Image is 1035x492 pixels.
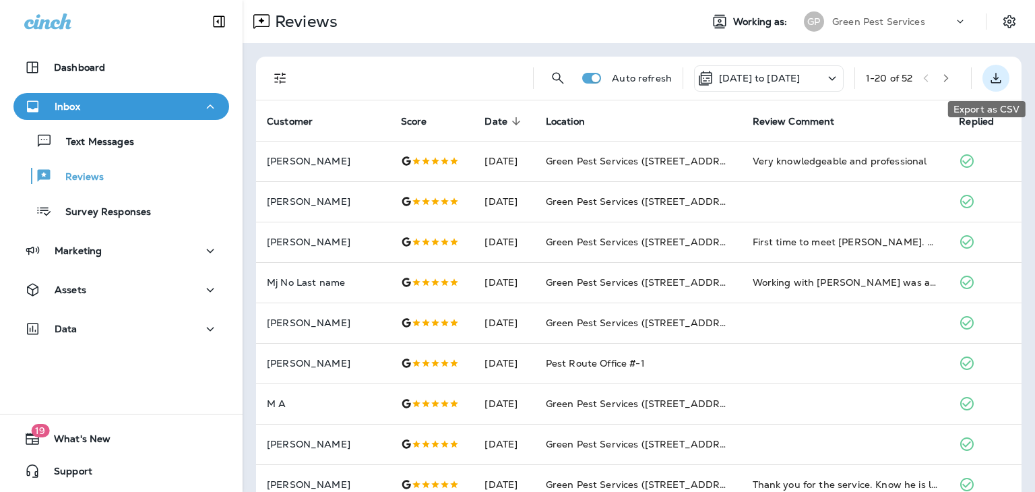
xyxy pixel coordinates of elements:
button: Text Messages [13,127,229,155]
span: Customer [267,116,313,127]
td: [DATE] [474,383,534,424]
p: Auto refresh [612,73,672,84]
p: Mj No Last name [267,277,379,288]
span: Green Pest Services ([STREET_ADDRESS]) [546,317,745,329]
button: Filters [267,65,294,92]
p: [PERSON_NAME] [267,317,379,328]
button: Collapse Sidebar [200,8,238,35]
span: Green Pest Services ([STREET_ADDRESS]) [546,276,745,288]
td: [DATE] [474,181,534,222]
button: Search Reviews [544,65,571,92]
td: [DATE] [474,424,534,464]
td: [DATE] [474,262,534,303]
span: Location [546,115,602,127]
div: GP [804,11,824,32]
span: Pest Route Office #-1 [546,357,645,369]
p: Green Pest Services [832,16,925,27]
td: [DATE] [474,222,534,262]
p: Dashboard [54,62,105,73]
p: M A [267,398,379,409]
p: Text Messages [53,136,134,149]
td: [DATE] [474,303,534,343]
div: Working with Kai was a delight. He was very thorough, knowledgeable and professional. He put on s... [753,276,938,289]
button: Data [13,315,229,342]
span: Score [401,116,427,127]
button: Marketing [13,237,229,264]
p: [PERSON_NAME] [267,237,379,247]
span: Date [484,115,525,127]
p: Reviews [52,171,104,184]
span: Green Pest Services ([STREET_ADDRESS]) [546,479,745,491]
p: [PERSON_NAME] [267,479,379,490]
button: Settings [997,9,1022,34]
div: Very knowledgeable and professional [753,154,938,168]
span: What's New [40,433,111,450]
span: Review Comment [753,116,835,127]
span: Replied [959,115,1011,127]
button: Inbox [13,93,229,120]
span: Score [401,115,445,127]
span: 19 [31,424,49,437]
p: Survey Responses [52,206,151,219]
p: [PERSON_NAME] [267,439,379,450]
span: Green Pest Services ([STREET_ADDRESS]) [546,398,745,410]
span: Customer [267,115,330,127]
span: Green Pest Services ([STREET_ADDRESS]) [546,438,745,450]
p: [PERSON_NAME] [267,358,379,369]
button: Export as CSV [982,65,1009,92]
button: Reviews [13,162,229,190]
td: [DATE] [474,141,534,181]
p: Data [55,324,77,334]
p: Inbox [55,101,80,112]
button: Dashboard [13,54,229,81]
p: Reviews [270,11,338,32]
span: Date [484,116,507,127]
span: Green Pest Services ([STREET_ADDRESS]) [546,236,745,248]
p: [PERSON_NAME] [267,156,379,166]
span: Working as: [733,16,790,28]
p: Assets [55,284,86,295]
button: Assets [13,276,229,303]
div: 1 - 20 of 52 [866,73,912,84]
button: Support [13,458,229,485]
button: 19What's New [13,425,229,452]
div: First time to meet Chris. He was extremely thorough with his examination. I found him to be very ... [753,235,938,249]
button: Survey Responses [13,197,229,225]
span: Location [546,116,585,127]
p: [PERSON_NAME] [267,196,379,207]
p: Marketing [55,245,102,256]
td: [DATE] [474,343,534,383]
div: Export as CSV [948,101,1026,117]
span: Support [40,466,92,482]
span: Green Pest Services ([STREET_ADDRESS]) [546,195,745,208]
div: Thank you for the service. Know he is leaving the company and moving! He did such a wonderful job... [753,478,938,491]
p: [DATE] to [DATE] [719,73,800,84]
span: Green Pest Services ([STREET_ADDRESS][PERSON_NAME]) [546,155,829,167]
span: Replied [959,116,994,127]
span: Review Comment [753,115,852,127]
